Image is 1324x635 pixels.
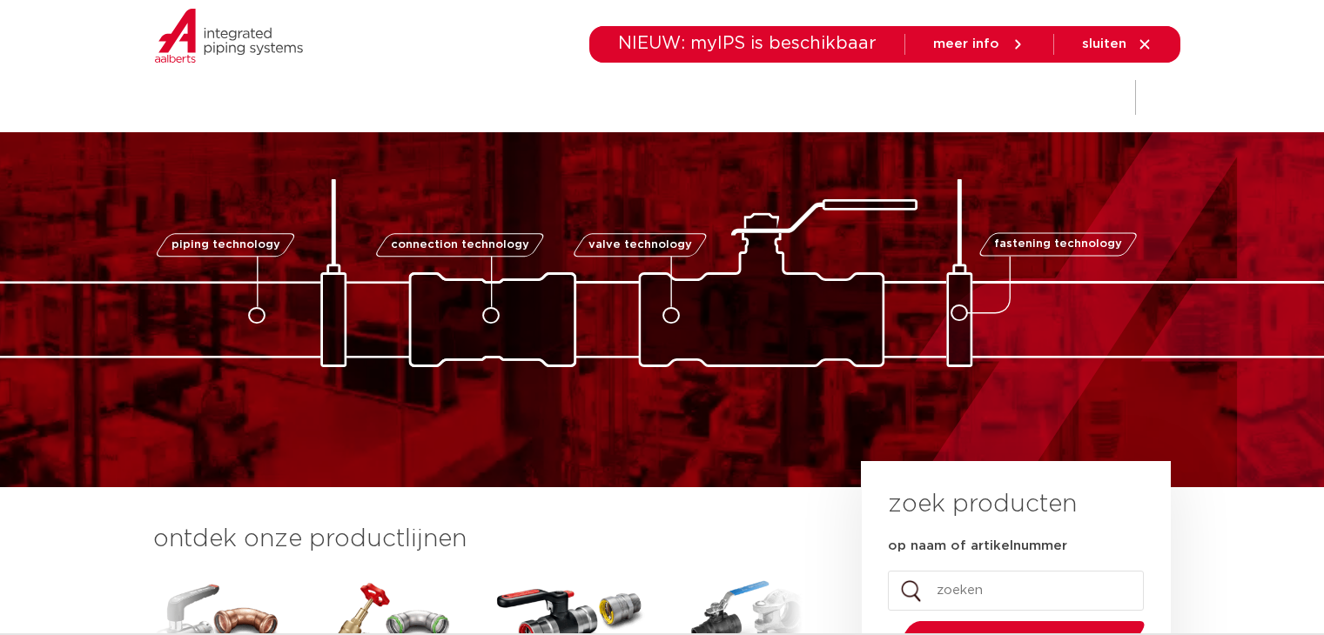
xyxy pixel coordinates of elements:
[946,63,1006,133] a: over ons
[588,239,692,251] span: valve technology
[933,37,999,50] span: meer info
[425,63,1006,133] nav: Menu
[1082,37,1126,50] span: sluiten
[933,37,1025,52] a: meer info
[153,522,803,557] h3: ontdek onze productlijnen
[1082,37,1153,52] a: sluiten
[425,63,495,133] a: producten
[888,571,1144,611] input: zoeken
[994,239,1122,251] span: fastening technology
[1093,63,1111,133] div: my IPS
[856,63,911,133] a: services
[390,239,528,251] span: connection technology
[621,63,712,133] a: toepassingen
[888,487,1077,522] h3: zoek producten
[618,35,877,52] span: NIEUW: myIPS is beschikbaar
[747,63,821,133] a: downloads
[888,538,1067,555] label: op naam of artikelnummer
[530,63,586,133] a: markten
[171,239,280,251] span: piping technology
